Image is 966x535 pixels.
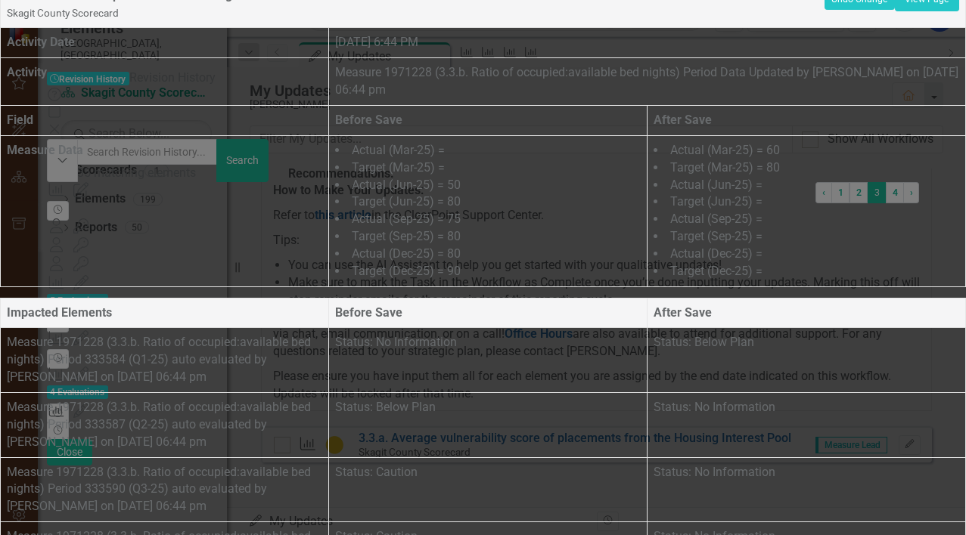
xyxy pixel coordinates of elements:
td: Status: Below Plan [328,392,647,457]
th: Before Save [328,298,647,328]
td: Status: No Information [647,457,965,522]
li: Actual (Dec-25) = [654,246,959,263]
td: Status: No Information [328,328,647,393]
th: Activity Date [1,28,329,58]
td: Status: No Information [647,392,965,457]
li: Target (Jun-25) = 80 [335,193,641,211]
li: Actual (Sep-25) = 75 [335,211,641,228]
li: Target (Jun-25) = [654,193,959,211]
li: Actual (Jun-25) = [654,177,959,194]
th: Activity [1,58,329,106]
td: Measure 1971228 (3.3.b. Ratio of occupied:available bed nights) Period Data Updated by [PERSON_NA... [328,58,965,106]
th: Measure Data [1,135,329,286]
li: Target (Dec-25) = [654,263,959,280]
th: Impacted Elements [1,298,329,328]
td: Status: Below Plan [647,328,965,393]
li: Target (Sep-25) = 80 [335,228,641,246]
li: Target (Mar-25) = 80 [654,159,959,177]
li: Target (Mar-25) = [335,159,641,177]
li: Actual (Sep-25) = [654,211,959,228]
th: Before Save [328,106,647,136]
td: Measure 1971228 (3.3.b. Ratio of occupied:available bed nights) Period 333587 (Q2-25) auto evalua... [1,392,329,457]
li: Actual (Jun-25) = 50 [335,177,641,194]
td: [DATE] 6:44 PM [328,28,965,58]
td: Measure 1971228 (3.3.b. Ratio of occupied:available bed nights) Period 333590 (Q3-25) auto evalua... [1,457,329,522]
li: Actual (Mar-25) = [335,142,641,159]
li: Target (Sep-25) = [654,228,959,246]
th: After Save [647,106,965,136]
li: Actual (Dec-25) = 80 [335,246,641,263]
small: Skagit County Scorecard [7,7,119,19]
td: Status: Caution [328,457,647,522]
th: Field [1,106,329,136]
li: Target (Dec-25) = 90 [335,263,641,280]
li: Actual (Mar-25) = 60 [654,142,959,159]
td: Measure 1971228 (3.3.b. Ratio of occupied:available bed nights) Period 333584 (Q1-25) auto evalua... [1,328,329,393]
th: After Save [647,298,965,328]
